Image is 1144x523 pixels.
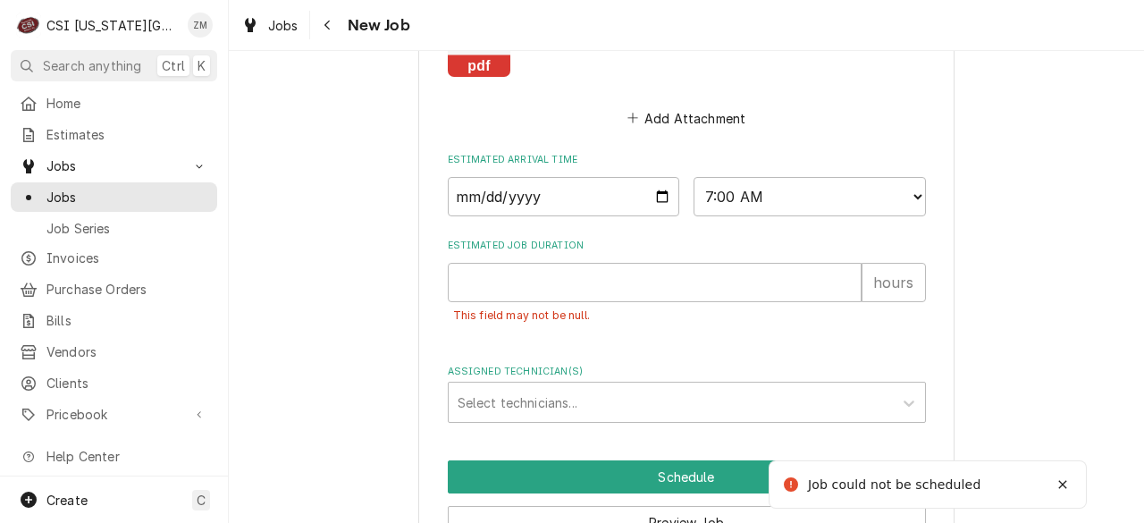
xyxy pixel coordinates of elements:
a: Clients [11,368,217,398]
a: Go to What's New [11,473,217,502]
span: C [197,491,206,510]
button: Navigate back [314,11,342,39]
a: Purchase Orders [11,274,217,304]
a: Go to Pricebook [11,400,217,429]
span: Job Series [46,219,208,238]
span: New Job [342,13,410,38]
span: Pricebook [46,405,181,424]
div: Button Group Row [448,460,926,493]
span: Help Center [46,447,206,466]
span: Create [46,493,88,508]
div: hours [862,263,926,302]
a: Go to Help Center [11,442,217,471]
span: Purchase Orders [46,280,208,299]
div: C [16,13,41,38]
div: Zach Masters's Avatar [188,13,213,38]
span: K [198,56,206,75]
span: Search anything [43,56,141,75]
a: Job Series [11,214,217,243]
div: Job could not be scheduled [808,476,984,494]
span: Invoices [46,249,208,267]
button: Schedule [448,460,926,493]
div: Field Errors [448,302,926,330]
button: Add Attachment [624,105,749,131]
span: Home [46,94,208,113]
label: Assigned Technician(s) [448,365,926,379]
a: Estimates [11,120,217,149]
a: Jobs [11,182,217,212]
span: Jobs [46,188,208,207]
select: Time Select [694,177,926,216]
label: Estimated Arrival Time [448,153,926,167]
div: CSI [US_STATE][GEOGRAPHIC_DATA] [46,16,178,35]
div: CSI Kansas City's Avatar [16,13,41,38]
span: Clients [46,374,208,392]
a: Jobs [234,11,306,40]
span: Jobs [268,16,299,35]
span: Estimates [46,125,208,144]
div: Estimated Arrival Time [448,153,926,216]
div: Assigned Technician(s) [448,365,926,423]
div: Estimated Job Duration [448,239,926,343]
span: Bills [46,311,208,330]
label: Estimated Job Duration [448,239,926,253]
div: ZM [188,13,213,38]
span: Jobs [46,156,181,175]
input: Date [448,177,680,216]
a: Home [11,89,217,118]
span: Vendors [46,342,208,361]
a: Vendors [11,337,217,367]
a: Go to Jobs [11,151,217,181]
button: Search anythingCtrlK [11,50,217,81]
a: Invoices [11,243,217,273]
span: Ctrl [162,56,185,75]
a: Bills [11,306,217,335]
